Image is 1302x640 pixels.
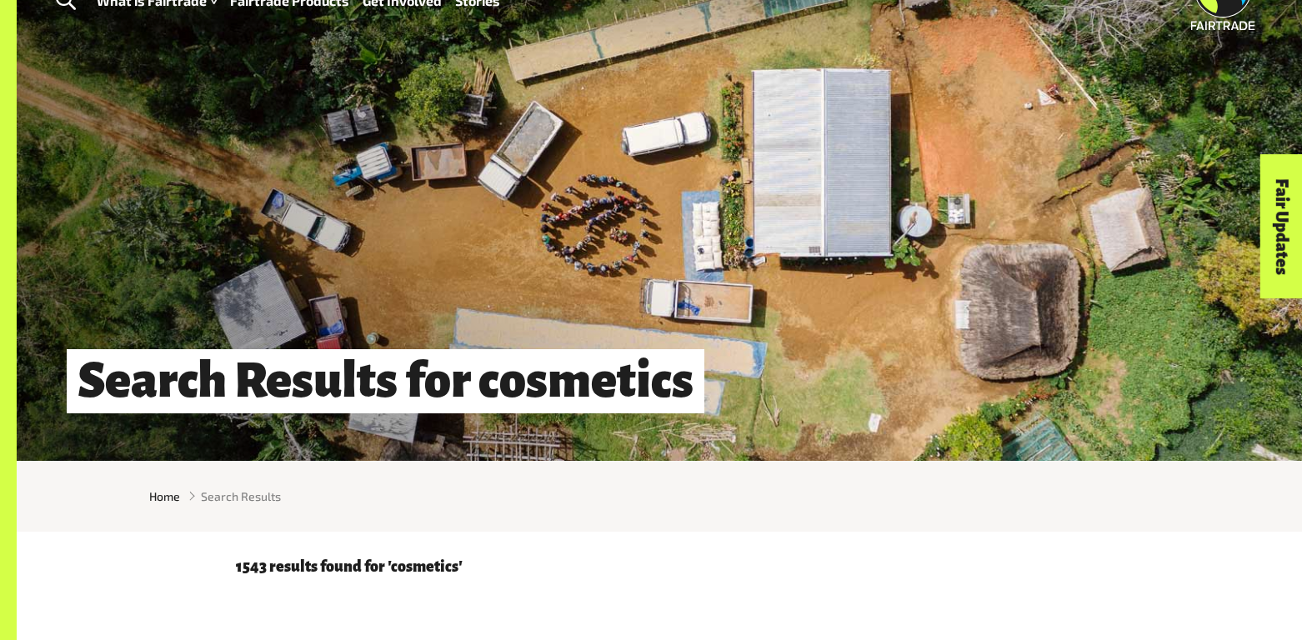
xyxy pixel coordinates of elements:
a: Home [149,487,180,505]
p: 1543 results found for 'cosmetics' [236,558,1083,575]
h1: Search Results for cosmetics [67,349,704,413]
span: Search Results [201,487,281,505]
